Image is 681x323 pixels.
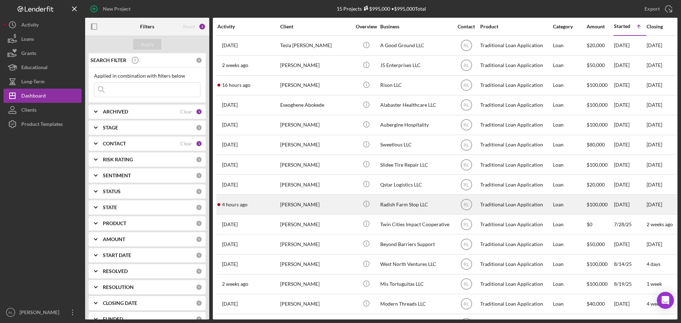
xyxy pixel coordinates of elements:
[196,300,202,306] div: 0
[647,102,662,108] time: [DATE]
[480,255,551,274] div: Traditional Loan Application
[222,241,238,247] time: 2025-08-18 23:36
[280,76,351,95] div: [PERSON_NAME]
[553,24,586,29] div: Category
[647,261,660,267] time: 4 days
[196,140,202,147] div: 1
[196,108,202,115] div: 1
[280,135,351,154] div: [PERSON_NAME]
[614,175,646,194] div: [DATE]
[380,295,451,313] div: Modern Threads LLC
[196,252,202,258] div: 0
[464,83,469,88] text: RL
[280,235,351,254] div: [PERSON_NAME]
[614,135,646,154] div: [DATE]
[614,56,646,75] div: [DATE]
[647,301,664,307] time: 4 weeks
[587,96,613,115] div: $100,000
[337,6,426,12] div: 15 Projects • $995,000 Total
[196,204,202,211] div: 0
[103,157,133,162] b: RISK RATING
[222,222,238,227] time: 2025-08-20 16:25
[103,125,118,130] b: STAGE
[103,109,128,115] b: ARCHIVED
[553,56,586,75] div: Loan
[464,282,469,287] text: RL
[103,141,126,146] b: CONTACT
[183,24,195,29] div: Reset
[21,18,39,34] div: Activity
[21,103,37,119] div: Clients
[464,262,469,267] text: RL
[18,305,64,321] div: [PERSON_NAME]
[380,215,451,234] div: Twin Cities Impact Cooperative
[280,24,351,29] div: Client
[587,122,608,128] span: $100,000
[553,215,586,234] div: Loan
[464,143,469,147] text: RL
[21,46,36,62] div: Grants
[280,255,351,274] div: [PERSON_NAME]
[647,122,662,128] time: [DATE]
[480,195,551,214] div: Traditional Loan Application
[614,295,646,313] div: [DATE]
[4,32,82,46] a: Loans
[553,235,586,254] div: Loan
[587,281,608,287] span: $100,000
[90,57,126,63] b: SEARCH FILTER
[4,74,82,89] button: Long-Term
[587,56,613,75] div: $50,000
[587,24,613,29] div: Amount
[4,89,82,103] button: Dashboard
[4,305,82,319] button: RL[PERSON_NAME]
[453,24,480,29] div: Contact
[4,117,82,131] button: Product Templates
[553,36,586,55] div: Loan
[222,281,248,287] time: 2025-09-12 18:29
[553,255,586,274] div: Loan
[553,275,586,294] div: Loan
[587,162,608,168] span: $100,000
[94,73,200,79] div: Applied in combination with filters below
[280,275,351,294] div: [PERSON_NAME]
[614,96,646,115] div: [DATE]
[280,116,351,134] div: [PERSON_NAME]
[4,103,82,117] button: Clients
[587,261,608,267] span: $100,000
[647,162,662,168] time: [DATE]
[614,215,646,234] div: 7/28/25
[280,295,351,313] div: [PERSON_NAME]
[380,116,451,134] div: Aubergine Hospitality
[4,46,82,60] button: Grants
[222,102,238,108] time: 2025-06-26 07:27
[614,23,630,29] div: Started
[480,96,551,115] div: Traditional Loan Application
[647,141,662,147] time: [DATE]
[380,24,451,29] div: Business
[380,56,451,75] div: J5 Enterprises LLC
[647,42,662,48] time: [DATE]
[222,43,238,48] time: 2025-07-09 19:24
[85,2,138,16] button: New Project
[222,202,248,207] time: 2025-09-24 13:15
[21,89,46,105] div: Dashboard
[553,295,586,313] div: Loan
[480,275,551,294] div: Traditional Loan Application
[103,300,137,306] b: CLOSING DATE
[380,36,451,55] div: A Good Ground LLC
[4,60,82,74] a: Educational
[196,316,202,322] div: 0
[637,2,677,16] button: Export
[196,236,202,243] div: 0
[196,284,202,290] div: 0
[647,201,662,207] time: [DATE]
[587,182,605,188] span: $20,000
[647,82,662,88] time: [DATE]
[614,116,646,134] div: [DATE]
[133,39,161,50] button: Apply
[9,311,13,314] text: RL
[464,123,469,128] text: RL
